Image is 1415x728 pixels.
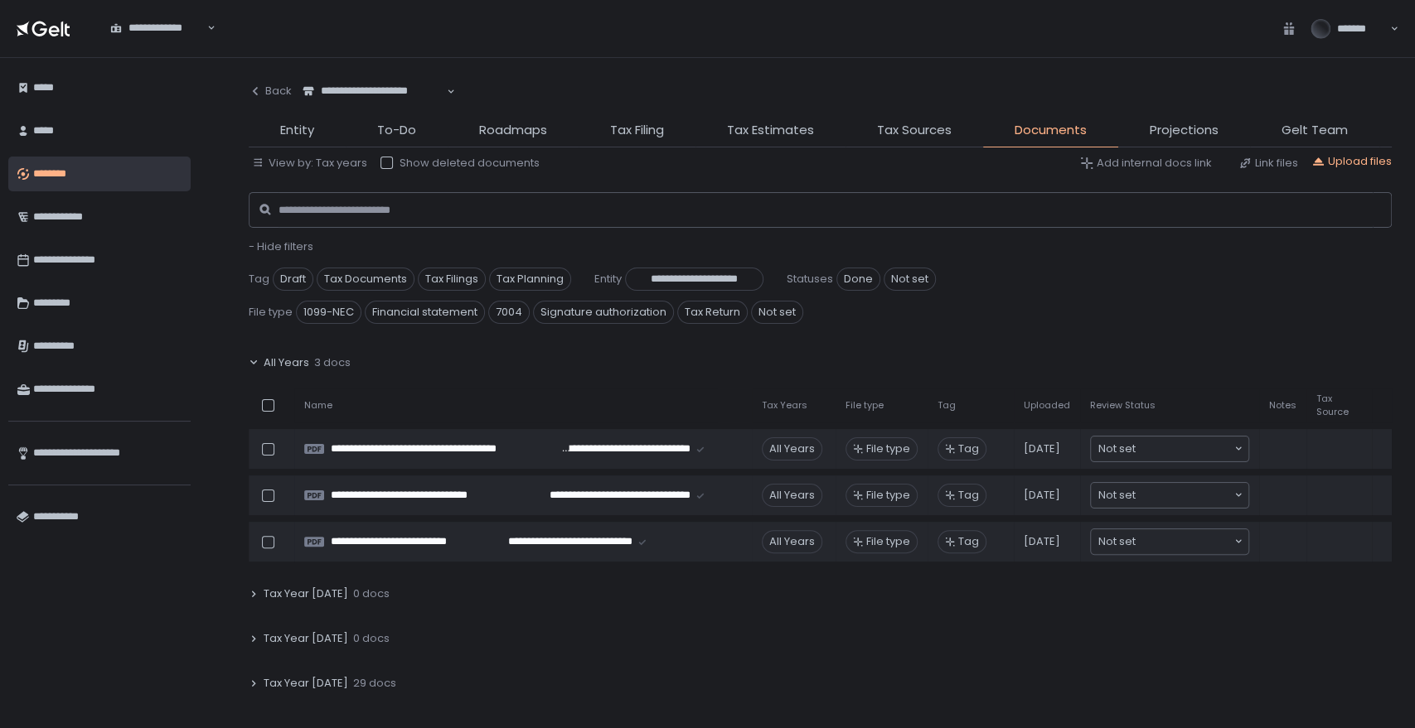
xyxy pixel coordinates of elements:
[762,437,822,460] div: All Years
[1150,121,1219,140] span: Projections
[958,441,979,456] span: Tag
[1098,441,1136,457] span: Not set
[1091,436,1248,461] div: Search for option
[249,84,292,99] div: Back
[418,268,486,291] span: Tax Filings
[377,121,416,140] span: To-Do
[252,156,367,171] button: View by: Tax years
[99,12,216,46] div: Search for option
[249,239,313,254] button: - Hide filters
[264,586,348,601] span: Tax Year [DATE]
[1136,533,1233,550] input: Search for option
[958,534,979,549] span: Tag
[594,272,622,287] span: Entity
[304,399,332,412] span: Name
[877,121,952,140] span: Tax Sources
[365,301,485,324] span: Financial statement
[296,301,361,324] span: 1099-NEC
[1098,533,1136,550] span: Not set
[751,301,803,324] span: Not set
[958,488,979,503] span: Tag
[110,36,206,52] input: Search for option
[314,355,351,370] span: 3 docs
[488,301,530,324] span: 7004
[249,75,292,108] button: Back
[787,272,833,287] span: Statuses
[762,484,822,507] div: All Years
[884,268,936,291] span: Not set
[846,399,884,412] span: File type
[264,355,309,370] span: All Years
[489,268,571,291] span: Tax Planning
[1136,487,1233,504] input: Search for option
[836,268,880,291] span: Done
[353,676,396,691] span: 29 docs
[610,121,664,140] span: Tax Filing
[1024,399,1070,412] span: Uploaded
[353,586,390,601] span: 0 docs
[677,301,748,324] span: Tax Return
[1269,399,1296,412] span: Notes
[1024,441,1060,456] span: [DATE]
[317,268,414,291] span: Tax Documents
[1311,154,1392,169] button: Upload files
[292,75,455,109] div: Search for option
[866,441,910,456] span: File type
[1091,529,1248,554] div: Search for option
[280,121,314,140] span: Entity
[533,301,674,324] span: Signature authorization
[866,534,910,549] span: File type
[727,121,814,140] span: Tax Estimates
[1015,121,1087,140] span: Documents
[762,530,822,553] div: All Years
[249,272,269,287] span: Tag
[479,121,547,140] span: Roadmaps
[1282,121,1348,140] span: Gelt Team
[353,631,390,646] span: 0 docs
[273,268,313,291] span: Draft
[249,305,293,320] span: File type
[1024,488,1060,503] span: [DATE]
[264,631,348,646] span: Tax Year [DATE]
[866,488,910,503] span: File type
[1098,487,1136,504] span: Not set
[1316,393,1362,417] span: Tax Source
[1238,156,1298,171] button: Link files
[303,99,445,115] input: Search for option
[762,399,807,412] span: Tax Years
[1090,399,1156,412] span: Review Status
[1080,156,1212,171] button: Add internal docs link
[1091,483,1248,508] div: Search for option
[1024,534,1060,549] span: [DATE]
[938,399,956,412] span: Tag
[264,676,348,691] span: Tax Year [DATE]
[1136,441,1233,457] input: Search for option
